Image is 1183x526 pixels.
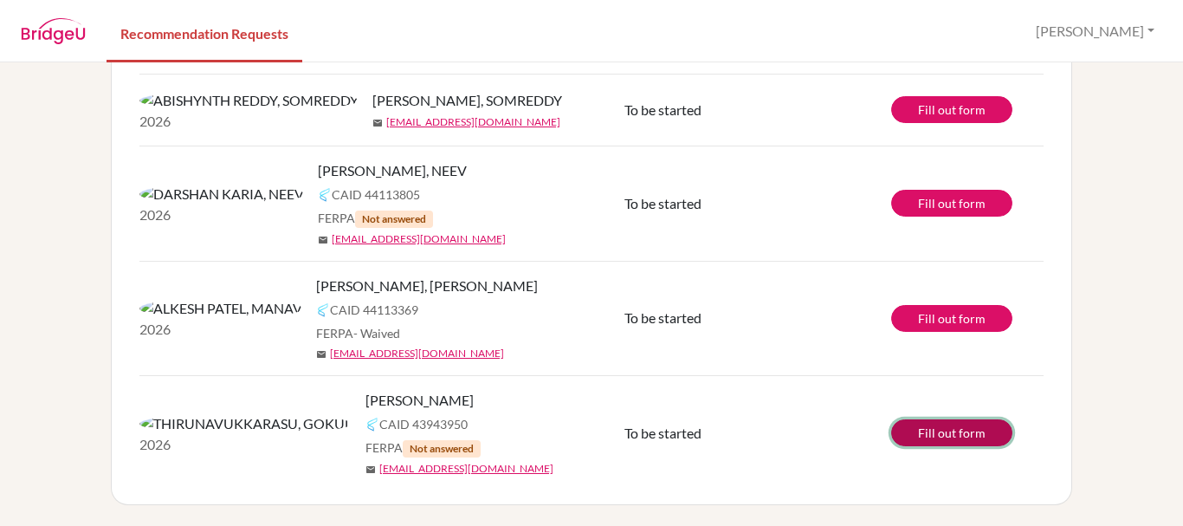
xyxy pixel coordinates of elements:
span: To be started [624,425,701,441]
span: mail [372,118,383,128]
p: 2026 [139,111,359,132]
img: Common App logo [318,188,332,202]
span: CAID 44113805 [332,185,420,204]
a: Fill out form [891,190,1012,217]
img: THIRUNAVUKKARASU, GOKUL [139,413,352,434]
span: To be started [624,101,701,118]
img: DARSHAN KARIA, NEEV [139,184,304,205]
a: [EMAIL_ADDRESS][DOMAIN_NAME] [332,231,506,247]
a: Fill out form [891,96,1012,123]
img: ALKESH PATEL, MANAV [139,298,302,319]
span: [PERSON_NAME], NEEV [318,160,467,181]
span: Not answered [403,440,481,458]
span: CAID 44113369 [330,301,418,319]
span: Not answered [355,211,433,228]
button: [PERSON_NAME] [1028,15,1162,48]
a: Recommendation Requests [107,3,302,62]
a: Fill out form [891,305,1012,332]
img: Common App logo [365,418,379,432]
p: 2026 [139,434,352,455]
span: [PERSON_NAME], SOMREDDY [372,90,562,111]
span: - Waived [353,326,400,341]
span: FERPA [365,438,481,458]
span: FERPA [318,209,433,228]
img: Common App logo [316,303,330,317]
a: [EMAIL_ADDRESS][DOMAIN_NAME] [386,114,560,130]
span: [PERSON_NAME], [PERSON_NAME] [316,276,538,296]
span: To be started [624,309,701,326]
a: [EMAIL_ADDRESS][DOMAIN_NAME] [379,461,553,477]
span: mail [318,235,328,245]
a: Fill out form [891,419,1012,446]
span: mail [316,349,326,360]
img: ABISHYNTH REDDY, SOMREDDY [139,90,359,111]
span: mail [365,464,376,475]
span: [PERSON_NAME] [365,390,474,411]
span: To be started [624,195,701,211]
p: 2026 [139,319,302,340]
p: 2026 [139,205,304,225]
span: FERPA [316,324,400,342]
img: BridgeU logo [21,18,86,44]
span: CAID 43943950 [379,415,468,433]
a: [EMAIL_ADDRESS][DOMAIN_NAME] [330,346,504,361]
